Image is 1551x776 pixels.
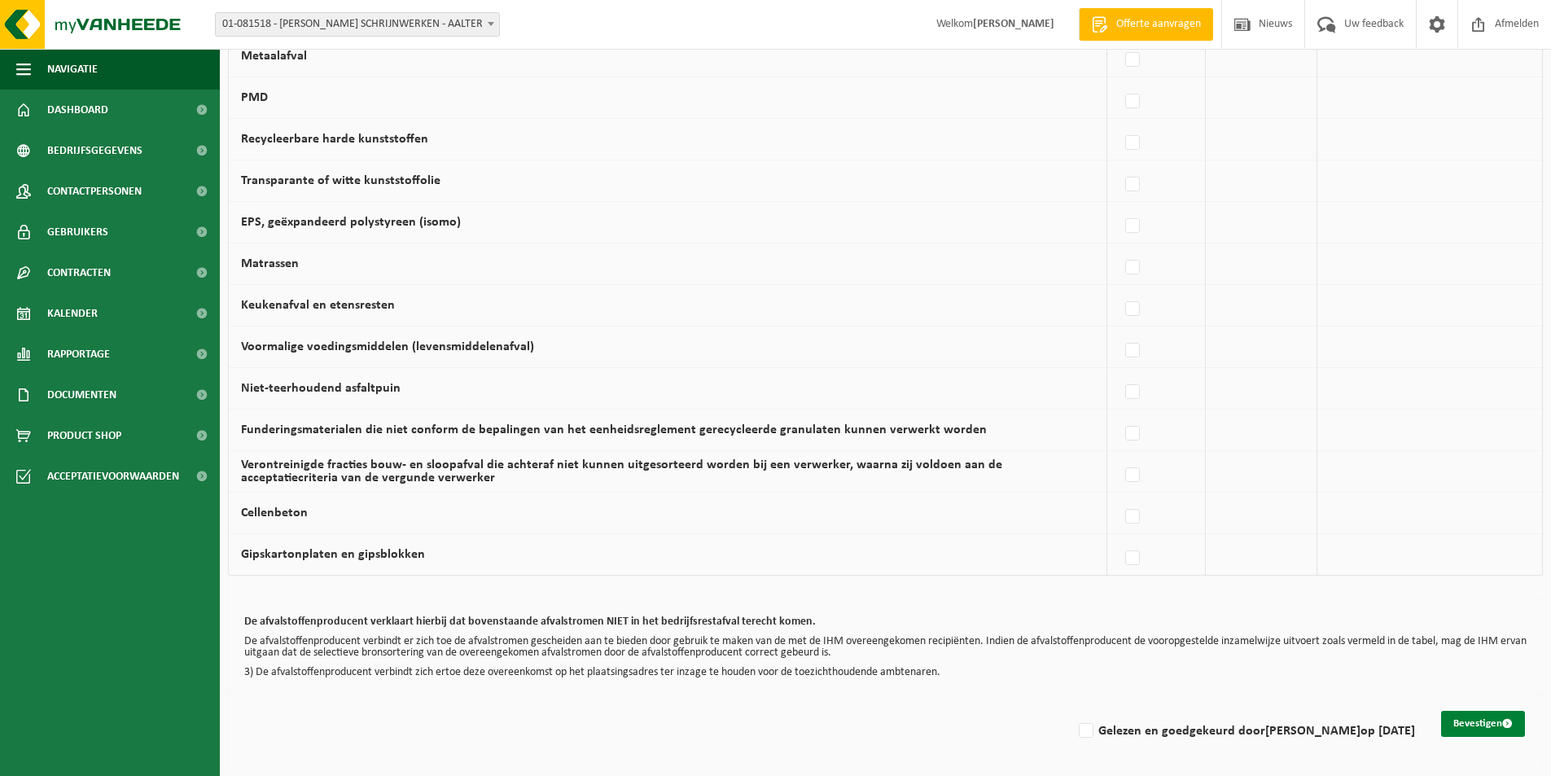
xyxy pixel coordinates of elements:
[244,636,1527,659] p: De afvalstoffenproducent verbindt er zich toe de afvalstromen gescheiden aan te bieden door gebru...
[47,293,98,334] span: Kalender
[47,375,116,415] span: Documenten
[973,18,1054,30] strong: [PERSON_NAME]
[241,340,534,353] label: Voormalige voedingsmiddelen (levensmiddelenafval)
[241,257,299,270] label: Matrassen
[47,130,142,171] span: Bedrijfsgegevens
[241,506,308,520] label: Cellenbeton
[244,667,1527,678] p: 3) De afvalstoffenproducent verbindt zich ertoe deze overeenkomst op het plaatsingsadres ter inza...
[1112,16,1205,33] span: Offerte aanvragen
[1076,719,1415,743] label: Gelezen en goedgekeurd door op [DATE]
[241,458,1002,484] label: Verontreinigde fracties bouw- en sloopafval die achteraf niet kunnen uitgesorteerd worden bij een...
[47,334,110,375] span: Rapportage
[47,171,142,212] span: Contactpersonen
[216,13,499,36] span: 01-081518 - DAVID ACKAERT SCHRIJNWERKEN - AALTER
[1079,8,1213,41] a: Offerte aanvragen
[241,50,307,63] label: Metaalafval
[47,252,111,293] span: Contracten
[47,415,121,456] span: Product Shop
[241,382,401,395] label: Niet-teerhoudend asfaltpuin
[241,299,395,312] label: Keukenafval en etensresten
[241,216,461,229] label: EPS, geëxpandeerd polystyreen (isomo)
[1265,725,1360,738] strong: [PERSON_NAME]
[47,90,108,130] span: Dashboard
[241,423,987,436] label: Funderingsmaterialen die niet conform de bepalingen van het eenheidsreglement gerecycleerde granu...
[215,12,500,37] span: 01-081518 - DAVID ACKAERT SCHRIJNWERKEN - AALTER
[241,133,428,146] label: Recycleerbare harde kunststoffen
[47,456,179,497] span: Acceptatievoorwaarden
[241,174,440,187] label: Transparante of witte kunststoffolie
[1441,711,1525,737] button: Bevestigen
[241,91,268,104] label: PMD
[244,616,816,628] b: De afvalstoffenproducent verklaart hierbij dat bovenstaande afvalstromen NIET in het bedrijfsrest...
[241,548,425,561] label: Gipskartonplaten en gipsblokken
[47,212,108,252] span: Gebruikers
[47,49,98,90] span: Navigatie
